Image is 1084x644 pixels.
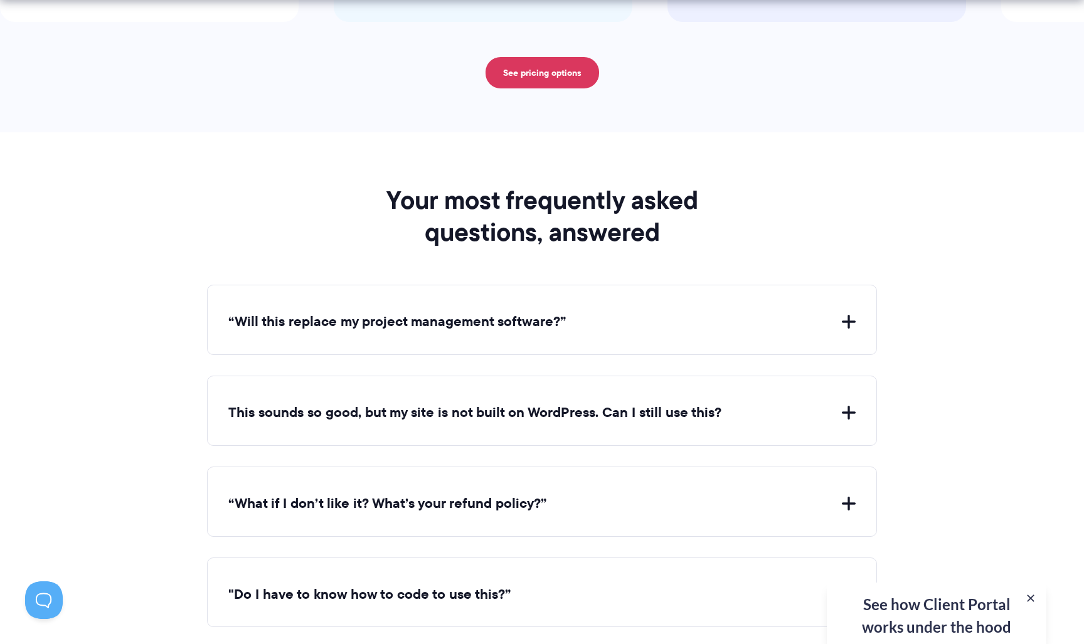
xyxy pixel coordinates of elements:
button: This sounds so good, but my site is not built on WordPress. Can I still use this? [228,403,856,423]
h2: Your most frequently asked questions, answered [346,184,738,248]
button: "Do I have to know how to code to use this?” [228,585,856,604]
a: See pricing options [486,57,599,88]
iframe: Toggle Customer Support [25,581,63,619]
button: “Will this replace my project management software?” [228,312,856,332]
button: “What if I don’t like it? What’s your refund policy?” [228,494,856,514]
